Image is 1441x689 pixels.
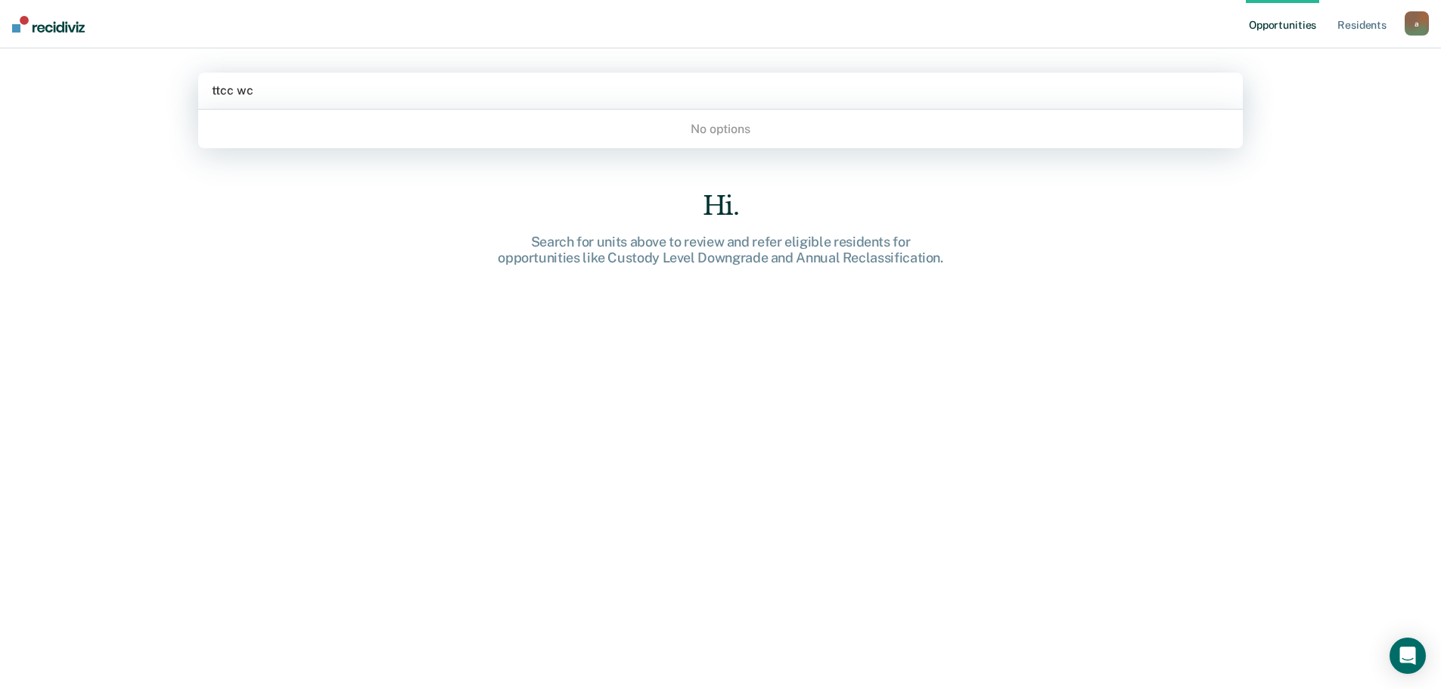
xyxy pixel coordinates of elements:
[1390,638,1426,674] div: Open Intercom Messenger
[198,116,1243,142] div: No options
[479,234,963,266] div: Search for units above to review and refer eligible residents for opportunities like Custody Leve...
[479,191,963,222] div: Hi.
[1405,11,1429,36] button: a
[12,16,85,33] img: Recidiviz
